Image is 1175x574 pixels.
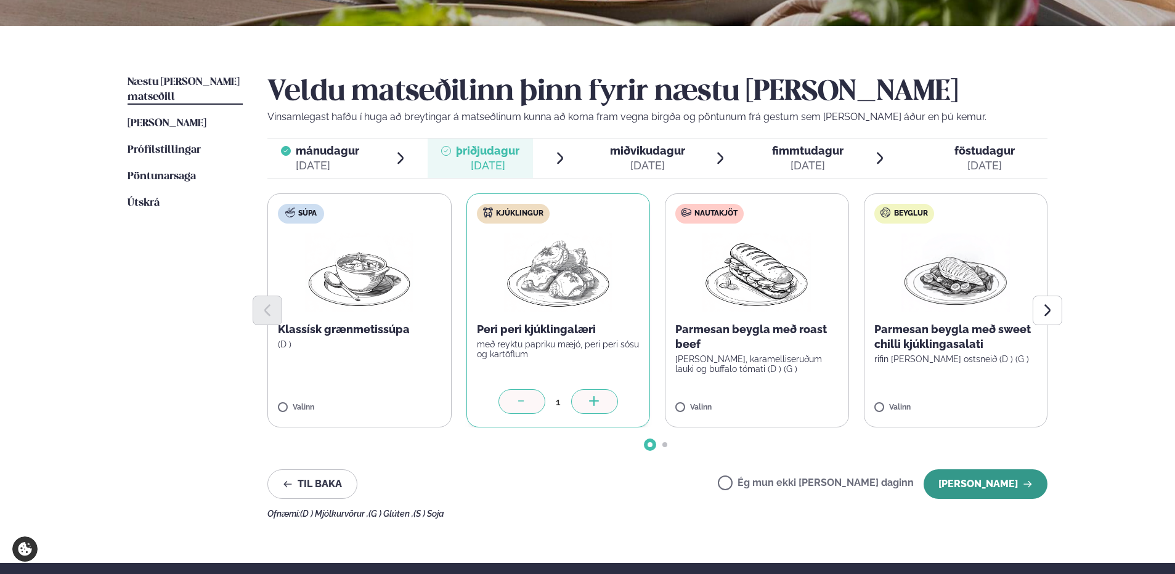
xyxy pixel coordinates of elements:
[954,144,1015,157] span: föstudagur
[285,208,295,217] img: soup.svg
[267,110,1047,124] p: Vinsamlegast hafðu í huga að breytingar á matseðlinum kunna að koma fram vegna birgða og pöntunum...
[483,208,493,217] img: chicken.svg
[300,509,368,519] span: (D ) Mjólkurvörur ,
[954,158,1015,173] div: [DATE]
[681,208,691,217] img: beef.svg
[128,145,201,155] span: Prófílstillingar
[662,442,667,447] span: Go to slide 2
[694,209,738,219] span: Nautakjöt
[894,209,928,219] span: Beyglur
[267,469,357,499] button: Til baka
[305,233,413,312] img: Soup.png
[128,171,196,182] span: Pöntunarsaga
[545,395,571,409] div: 1
[772,144,844,157] span: fimmtudagur
[504,233,612,312] img: Chicken-thighs.png
[610,158,685,173] div: [DATE]
[924,469,1047,499] button: [PERSON_NAME]
[278,322,441,337] p: Klassísk grænmetissúpa
[456,158,519,173] div: [DATE]
[496,209,543,219] span: Kjúklingur
[128,116,206,131] a: [PERSON_NAME]
[128,77,240,102] span: Næstu [PERSON_NAME] matseðill
[253,296,282,325] button: Previous slide
[413,509,444,519] span: (S ) Soja
[702,233,811,312] img: Panini.png
[477,322,640,337] p: Peri peri kjúklingalæri
[477,339,640,359] p: með reyktu papriku mæjó, peri peri sósu og kartöflum
[12,536,38,562] a: Cookie settings
[296,144,359,157] span: mánudagur
[675,322,839,352] p: Parmesan beygla með roast beef
[128,143,201,158] a: Prófílstillingar
[874,322,1038,352] p: Parmesan beygla með sweet chilli kjúklingasalati
[880,208,891,217] img: bagle-new-16px.svg
[267,75,1047,110] h2: Veldu matseðilinn þinn fyrir næstu [PERSON_NAME]
[1033,296,1062,325] button: Next slide
[610,144,685,157] span: miðvikudagur
[128,198,160,208] span: Útskrá
[648,442,653,447] span: Go to slide 1
[456,144,519,157] span: þriðjudagur
[128,75,243,105] a: Næstu [PERSON_NAME] matseðill
[128,196,160,211] a: Útskrá
[901,233,1010,312] img: Chicken-breast.png
[368,509,413,519] span: (G ) Glúten ,
[278,339,441,349] p: (D )
[128,118,206,129] span: [PERSON_NAME]
[296,158,359,173] div: [DATE]
[128,169,196,184] a: Pöntunarsaga
[874,354,1038,364] p: rifin [PERSON_NAME] ostsneið (D ) (G )
[675,354,839,374] p: [PERSON_NAME], karamelliseruðum lauki og buffalo tómati (D ) (G )
[267,509,1047,519] div: Ofnæmi:
[298,209,317,219] span: Súpa
[772,158,844,173] div: [DATE]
